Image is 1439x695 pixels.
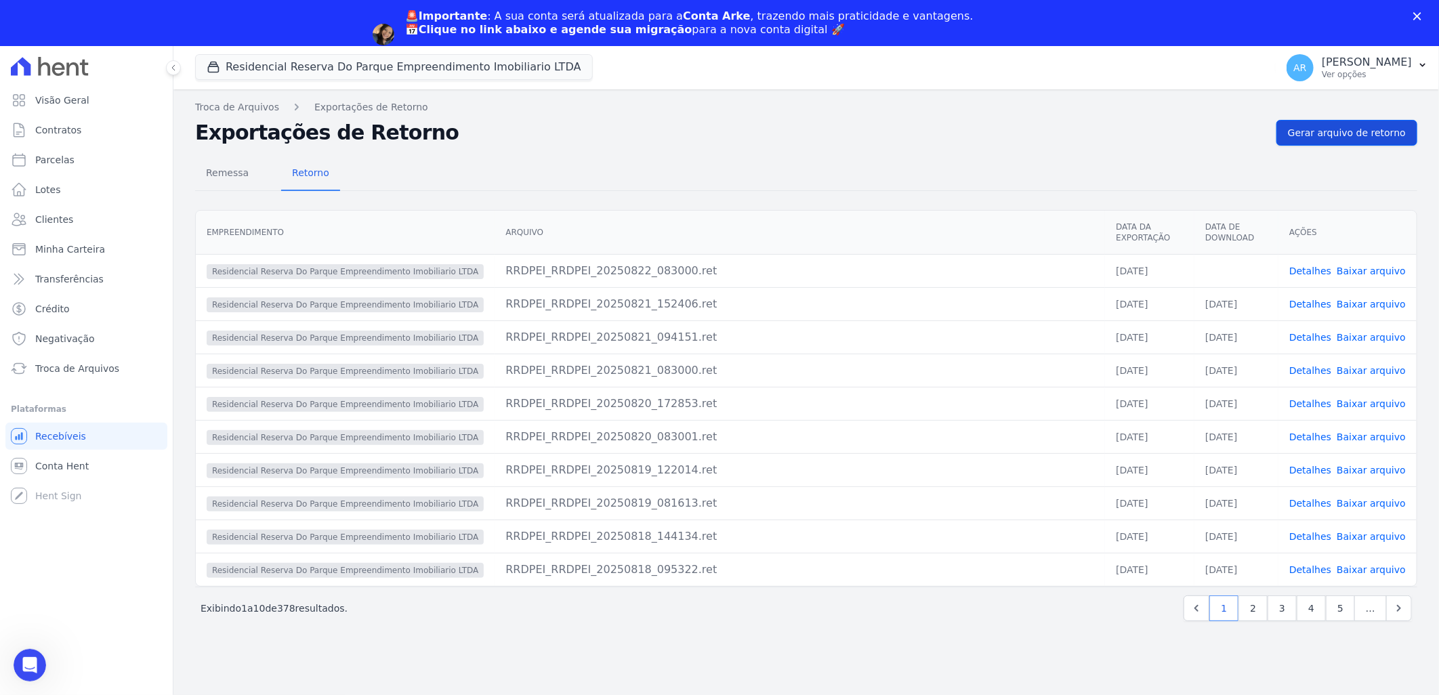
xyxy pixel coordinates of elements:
[253,603,266,614] span: 10
[1322,69,1412,80] p: Ver opções
[1194,421,1278,454] td: [DATE]
[1289,398,1331,409] a: Detalhes
[1194,520,1278,553] td: [DATE]
[35,183,61,196] span: Lotes
[1326,595,1355,621] a: 5
[1289,498,1331,509] a: Detalhes
[1337,564,1406,575] a: Baixar arquivo
[281,156,340,192] a: Retorno
[14,649,46,681] iframe: Intercom live chat
[373,24,394,45] img: Profile image for Adriane
[35,459,89,473] span: Conta Hent
[1194,288,1278,321] td: [DATE]
[207,430,484,445] span: Residencial Reserva Do Parque Empreendimento Imobiliario LTDA
[1238,595,1268,621] a: 2
[1105,487,1194,520] td: [DATE]
[1268,595,1297,621] a: 3
[1337,398,1406,409] a: Baixar arquivo
[505,396,1094,412] div: RRDPEI_RRDPEI_20250820_172853.ret
[505,495,1094,511] div: RRDPEI_RRDPEI_20250819_081613.ret
[1293,63,1306,72] span: AR
[1289,431,1331,442] a: Detalhes
[405,9,974,37] div: : A sua conta será atualizada para a , trazendo mais praticidade e vantagens. 📅 para a nova conta...
[1184,595,1209,621] a: Previous
[1194,454,1278,487] td: [DATE]
[1194,553,1278,587] td: [DATE]
[35,213,73,226] span: Clientes
[5,176,167,203] a: Lotes
[207,563,484,578] span: Residencial Reserva Do Parque Empreendimento Imobiliario LTDA
[1337,465,1406,476] a: Baixar arquivo
[1105,354,1194,387] td: [DATE]
[505,296,1094,312] div: RRDPEI_RRDPEI_20250821_152406.ret
[1337,431,1406,442] a: Baixar arquivo
[1289,332,1331,343] a: Detalhes
[35,332,95,345] span: Negativação
[5,423,167,450] a: Recebíveis
[1337,266,1406,276] a: Baixar arquivo
[195,156,259,192] a: Remessa
[505,263,1094,279] div: RRDPEI_RRDPEI_20250822_083000.ret
[5,325,167,352] a: Negativação
[1289,299,1331,310] a: Detalhes
[5,206,167,233] a: Clientes
[207,297,484,312] span: Residencial Reserva Do Parque Empreendimento Imobiliario LTDA
[5,355,167,382] a: Troca de Arquivos
[1105,553,1194,587] td: [DATE]
[405,9,487,22] b: 🚨Importante
[1337,365,1406,376] a: Baixar arquivo
[1337,299,1406,310] a: Baixar arquivo
[5,266,167,293] a: Transferências
[314,100,428,114] a: Exportações de Retorno
[5,146,167,173] a: Parcelas
[1105,288,1194,321] td: [DATE]
[1105,421,1194,454] td: [DATE]
[1354,595,1387,621] span: …
[5,87,167,114] a: Visão Geral
[35,153,75,167] span: Parcelas
[505,429,1094,445] div: RRDPEI_RRDPEI_20250820_083001.ret
[1194,487,1278,520] td: [DATE]
[5,452,167,480] a: Conta Hent
[1289,531,1331,542] a: Detalhes
[277,603,295,614] span: 378
[1105,454,1194,487] td: [DATE]
[505,362,1094,379] div: RRDPEI_RRDPEI_20250821_083000.ret
[195,100,279,114] a: Troca de Arquivos
[1413,12,1427,20] div: Fechar
[1289,266,1331,276] a: Detalhes
[284,159,337,186] span: Retorno
[1194,354,1278,387] td: [DATE]
[1289,465,1331,476] a: Detalhes
[207,364,484,379] span: Residencial Reserva Do Parque Empreendimento Imobiliario LTDA
[195,121,1266,145] h2: Exportações de Retorno
[1337,498,1406,509] a: Baixar arquivo
[201,602,348,615] p: Exibindo a de resultados.
[198,159,257,186] span: Remessa
[5,117,167,144] a: Contratos
[207,397,484,412] span: Residencial Reserva Do Parque Empreendimento Imobiliario LTDA
[35,243,105,256] span: Minha Carteira
[1105,520,1194,553] td: [DATE]
[1105,387,1194,421] td: [DATE]
[1322,56,1412,69] p: [PERSON_NAME]
[5,295,167,322] a: Crédito
[1194,211,1278,255] th: Data de Download
[1105,321,1194,354] td: [DATE]
[1386,595,1412,621] a: Next
[35,302,70,316] span: Crédito
[207,264,484,279] span: Residencial Reserva Do Parque Empreendimento Imobiliario LTDA
[405,45,517,60] a: Agendar migração
[1289,365,1331,376] a: Detalhes
[35,362,119,375] span: Troca de Arquivos
[505,329,1094,345] div: RRDPEI_RRDPEI_20250821_094151.ret
[35,272,104,286] span: Transferências
[5,236,167,263] a: Minha Carteira
[196,211,495,255] th: Empreendimento
[1288,126,1406,140] span: Gerar arquivo de retorno
[195,100,1417,114] nav: Breadcrumb
[1337,531,1406,542] a: Baixar arquivo
[195,54,593,80] button: Residencial Reserva Do Parque Empreendimento Imobiliario LTDA
[1276,49,1439,87] button: AR [PERSON_NAME] Ver opções
[207,331,484,345] span: Residencial Reserva Do Parque Empreendimento Imobiliario LTDA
